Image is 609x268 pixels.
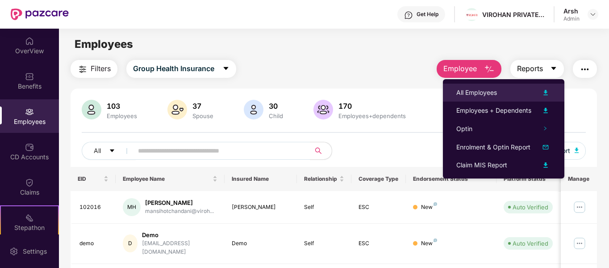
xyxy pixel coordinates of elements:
div: 37 [191,102,215,111]
div: Demo [142,231,217,239]
div: [EMAIL_ADDRESS][DOMAIN_NAME] [142,239,217,256]
button: Allcaret-down [82,142,136,160]
div: New [421,203,437,212]
span: Filters [91,63,111,74]
img: svg+xml;base64,PHN2ZyB4bWxucz0iaHR0cDovL3d3dy53My5vcmcvMjAwMC9zdmciIHhtbG5zOnhsaW5rPSJodHRwOi8vd3... [575,148,579,153]
span: search [310,147,327,154]
span: caret-down [222,65,229,73]
img: svg+xml;base64,PHN2ZyB4bWxucz0iaHR0cDovL3d3dy53My5vcmcvMjAwMC9zdmciIHhtbG5zOnhsaW5rPSJodHRwOi8vd3... [540,105,551,116]
button: Group Health Insurancecaret-down [126,60,236,78]
span: caret-down [109,148,115,155]
span: Employee [443,63,477,74]
th: Employee Name [116,167,225,191]
img: svg+xml;base64,PHN2ZyB4bWxucz0iaHR0cDovL3d3dy53My5vcmcvMjAwMC9zdmciIHhtbG5zOnhsaW5rPSJodHRwOi8vd3... [167,100,187,119]
div: MH [123,198,141,216]
button: Filters [71,60,117,78]
div: Employees+dependents [337,112,408,119]
div: Demo [232,239,290,248]
div: mansihotchandani@viroh... [145,207,214,216]
span: All [94,146,101,156]
div: Enrolment & Optin Report [456,142,530,152]
img: svg+xml;base64,PHN2ZyBpZD0iRHJvcGRvd24tMzJ4MzIiIHhtbG5zPSJodHRwOi8vd3d3LnczLm9yZy8yMDAwL3N2ZyIgd2... [589,11,596,18]
img: svg+xml;base64,PHN2ZyB4bWxucz0iaHR0cDovL3d3dy53My5vcmcvMjAwMC9zdmciIHhtbG5zOnhsaW5rPSJodHRwOi8vd3... [540,160,551,170]
img: svg+xml;base64,PHN2ZyB4bWxucz0iaHR0cDovL3d3dy53My5vcmcvMjAwMC9zdmciIHhtbG5zOnhsaW5rPSJodHRwOi8vd3... [484,64,495,75]
button: Employee [437,60,501,78]
img: svg+xml;base64,PHN2ZyBpZD0iQmVuZWZpdHMiIHhtbG5zPSJodHRwOi8vd3d3LnczLm9yZy8yMDAwL3N2ZyIgd2lkdGg9Ij... [25,72,34,81]
div: ESC [359,203,399,212]
div: [PERSON_NAME] [232,203,290,212]
div: Employees + Dependents [456,106,531,115]
div: Stepathon [1,223,58,232]
button: Reportscaret-down [510,60,564,78]
img: svg+xml;base64,PHN2ZyB4bWxucz0iaHR0cDovL3d3dy53My5vcmcvMjAwMC9zdmciIHdpZHRoPSIyNCIgaGVpZ2h0PSIyNC... [77,64,88,75]
button: search [310,142,332,160]
div: Settings [20,247,50,256]
div: demo [79,239,109,248]
div: New [421,239,437,248]
span: caret-down [550,65,557,73]
div: Auto Verified [513,239,548,248]
div: Endorsement Status [413,175,489,183]
div: VIROHAN PRIVATE LIMITED [482,10,545,19]
img: svg+xml;base64,PHN2ZyB4bWxucz0iaHR0cDovL3d3dy53My5vcmcvMjAwMC9zdmciIHdpZHRoPSIyNCIgaGVpZ2h0PSIyNC... [580,64,590,75]
div: Arsh [563,7,580,15]
img: svg+xml;base64,PHN2ZyBpZD0iRW1wbG95ZWVzIiB4bWxucz0iaHR0cDovL3d3dy53My5vcmcvMjAwMC9zdmciIHdpZHRoPS... [25,107,34,116]
th: Manage [561,167,597,191]
img: manageButton [572,236,587,251]
div: ESC [359,239,399,248]
img: svg+xml;base64,PHN2ZyB4bWxucz0iaHR0cDovL3d3dy53My5vcmcvMjAwMC9zdmciIHhtbG5zOnhsaW5rPSJodHRwOi8vd3... [244,100,263,119]
div: Claim MIS Report [456,160,507,170]
img: manageButton [572,200,587,214]
div: Self [304,203,344,212]
img: svg+xml;base64,PHN2ZyB4bWxucz0iaHR0cDovL3d3dy53My5vcmcvMjAwMC9zdmciIHdpZHRoPSI4IiBoZWlnaHQ9IjgiIH... [434,238,437,242]
img: svg+xml;base64,PHN2ZyBpZD0iSG9tZSIgeG1sbnM9Imh0dHA6Ly93d3cudzMub3JnLzIwMDAvc3ZnIiB3aWR0aD0iMjAiIG... [25,37,34,46]
span: EID [78,175,102,183]
img: svg+xml;base64,PHN2ZyB4bWxucz0iaHR0cDovL3d3dy53My5vcmcvMjAwMC9zdmciIHhtbG5zOnhsaW5rPSJodHRwOi8vd3... [540,87,551,98]
img: svg+xml;base64,PHN2ZyBpZD0iSGVscC0zMngzMiIgeG1sbnM9Imh0dHA6Ly93d3cudzMub3JnLzIwMDAvc3ZnIiB3aWR0aD... [404,11,413,20]
img: Virohan%20logo%20(1).jpg [465,10,478,20]
div: Self [304,239,344,248]
div: D [123,234,138,252]
th: Insured Name [225,167,297,191]
img: svg+xml;base64,PHN2ZyB4bWxucz0iaHR0cDovL3d3dy53My5vcmcvMjAwMC9zdmciIHhtbG5zOnhsaW5rPSJodHRwOi8vd3... [540,142,551,153]
img: svg+xml;base64,PHN2ZyB4bWxucz0iaHR0cDovL3d3dy53My5vcmcvMjAwMC9zdmciIHdpZHRoPSIyMSIgaGVpZ2h0PSIyMC... [25,213,34,222]
div: Child [267,112,285,119]
div: All Employees [456,88,497,98]
img: svg+xml;base64,PHN2ZyBpZD0iQ0RfQWNjb3VudHMiIGRhdGEtbmFtZT0iQ0QgQWNjb3VudHMiIHhtbG5zPSJodHRwOi8vd3... [25,143,34,152]
div: Auto Verified [513,203,548,212]
div: Get Help [417,11,438,18]
div: 30 [267,102,285,111]
span: Employees [75,38,133,51]
span: Reports [517,63,543,74]
div: 103 [105,102,139,111]
span: right [543,126,547,131]
th: EID [71,167,116,191]
div: 170 [337,102,408,111]
div: [PERSON_NAME] [145,199,214,207]
img: svg+xml;base64,PHN2ZyB4bWxucz0iaHR0cDovL3d3dy53My5vcmcvMjAwMC9zdmciIHdpZHRoPSI4IiBoZWlnaHQ9IjgiIH... [434,202,437,206]
span: Employee Name [123,175,211,183]
div: Admin [563,15,580,22]
span: Group Health Insurance [133,63,214,74]
th: Relationship [297,167,351,191]
div: Employees [105,112,139,119]
img: svg+xml;base64,PHN2ZyB4bWxucz0iaHR0cDovL3d3dy53My5vcmcvMjAwMC9zdmciIHhtbG5zOnhsaW5rPSJodHRwOi8vd3... [82,100,101,119]
span: Optin [456,125,472,132]
div: Spouse [191,112,215,119]
div: 102016 [79,203,109,212]
img: svg+xml;base64,PHN2ZyBpZD0iQ2xhaW0iIHhtbG5zPSJodHRwOi8vd3d3LnczLm9yZy8yMDAwL3N2ZyIgd2lkdGg9IjIwIi... [25,178,34,187]
span: Relationship [304,175,338,183]
img: svg+xml;base64,PHN2ZyBpZD0iU2V0dGluZy0yMHgyMCIgeG1sbnM9Imh0dHA6Ly93d3cudzMub3JnLzIwMDAvc3ZnIiB3aW... [9,247,18,256]
th: Coverage Type [351,167,406,191]
img: New Pazcare Logo [11,9,69,20]
img: svg+xml;base64,PHN2ZyB4bWxucz0iaHR0cDovL3d3dy53My5vcmcvMjAwMC9zdmciIHhtbG5zOnhsaW5rPSJodHRwOi8vd3... [313,100,333,119]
